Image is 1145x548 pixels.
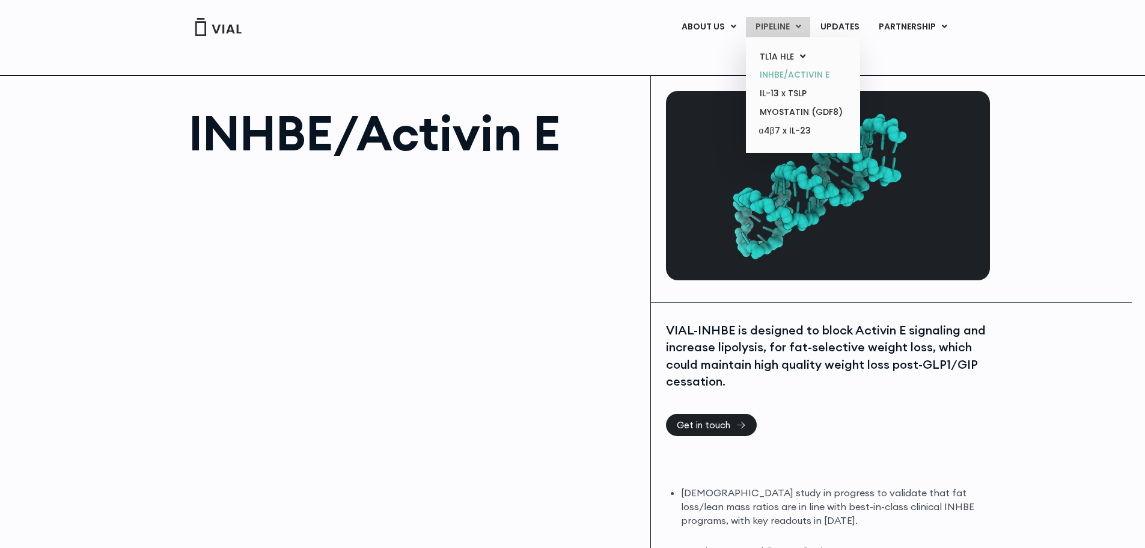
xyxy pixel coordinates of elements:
[681,486,987,528] li: [DEMOGRAPHIC_DATA] study in progress to validate that fat loss/lean mass ratios are in line with ...
[189,109,639,157] h1: INHBE/Activin E
[750,103,855,122] a: MYOSTATIN (GDF8)
[811,17,869,37] a: UPDATES
[677,420,730,429] span: Get in touch
[869,17,957,37] a: PARTNERSHIPMenu Toggle
[666,414,757,436] a: Get in touch
[750,84,855,103] a: IL-13 x TSLP
[750,48,855,66] a: TL1A HLEMenu Toggle
[750,122,855,141] a: α4β7 x IL-23
[194,18,242,36] img: Vial Logo
[746,17,810,37] a: PIPELINEMenu Toggle
[672,17,745,37] a: ABOUT USMenu Toggle
[666,322,987,390] div: VIAL-INHBE is designed to block Activin E signaling and increase lipolysis, for fat-selective wei...
[750,66,855,84] a: INHBE/ACTIVIN E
